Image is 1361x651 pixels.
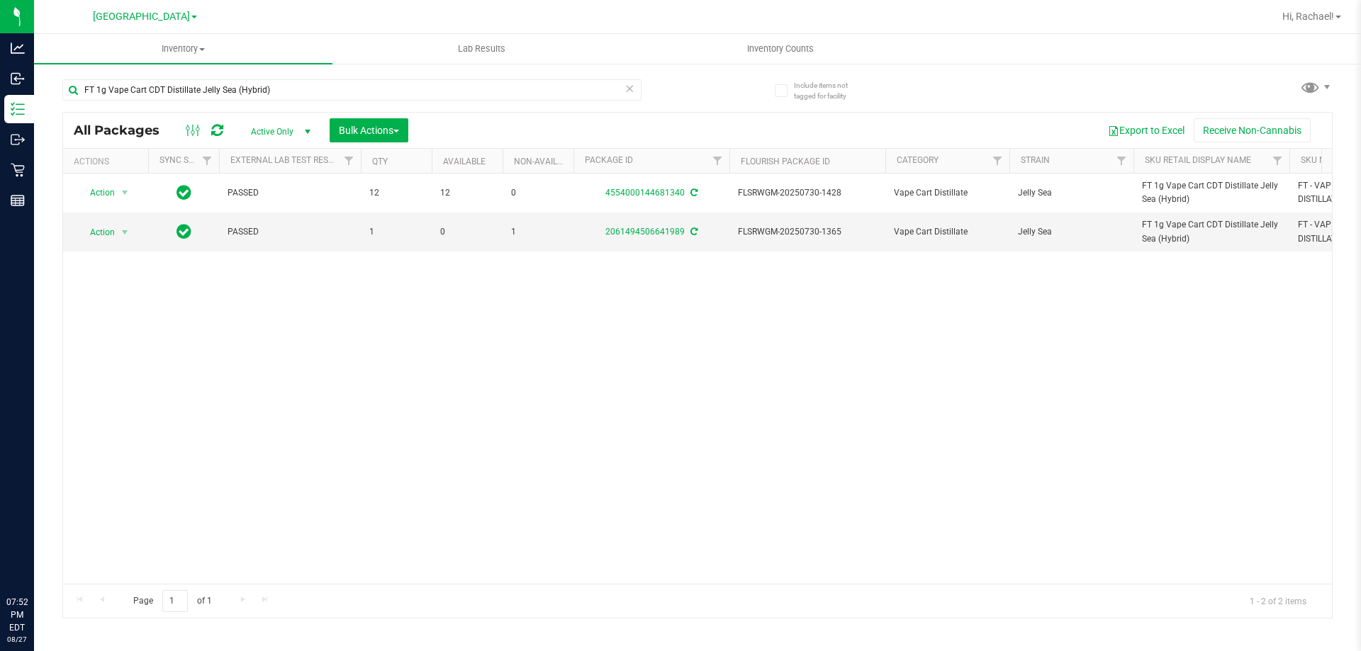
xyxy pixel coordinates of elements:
span: 1 [369,225,423,239]
span: FT 1g Vape Cart CDT Distillate Jelly Sea (Hybrid) [1142,179,1281,206]
span: Lab Results [439,43,525,55]
inline-svg: Inbound [11,72,25,86]
a: Sku Retail Display Name [1145,155,1251,165]
a: Flourish Package ID [741,157,830,166]
span: Action [77,183,116,203]
span: 12 [440,186,494,200]
span: PASSED [228,186,352,200]
button: Receive Non-Cannabis [1194,118,1311,142]
span: Vape Cart Distillate [894,225,1001,239]
a: Available [443,157,486,166]
a: Filter [986,149,1009,173]
a: Package ID [585,155,633,165]
span: Inventory Counts [728,43,833,55]
a: Sync Status [159,155,214,165]
span: FT 1g Vape Cart CDT Distillate Jelly Sea (Hybrid) [1142,218,1281,245]
iframe: Resource center [14,538,57,580]
input: 1 [162,590,188,612]
a: SKU Name [1301,155,1343,165]
span: PASSED [228,225,352,239]
span: Vape Cart Distillate [894,186,1001,200]
span: 1 [511,225,565,239]
span: Bulk Actions [339,125,399,136]
span: Action [77,222,116,242]
span: Clear [625,79,634,98]
span: 0 [511,186,565,200]
span: select [116,183,134,203]
p: 07:52 PM EDT [6,596,28,634]
inline-svg: Reports [11,193,25,208]
span: 1 - 2 of 2 items [1238,590,1318,611]
inline-svg: Retail [11,163,25,177]
a: 2061494506641989 [605,227,685,237]
a: Filter [196,149,219,173]
span: Inventory [34,43,332,55]
a: 4554000144681340 [605,188,685,198]
span: FLSRWGM-20250730-1428 [738,186,877,200]
span: [GEOGRAPHIC_DATA] [93,11,190,23]
span: Include items not tagged for facility [794,80,865,101]
span: Jelly Sea [1018,186,1125,200]
inline-svg: Analytics [11,41,25,55]
span: FLSRWGM-20250730-1365 [738,225,877,239]
a: Lab Results [332,34,631,64]
a: Strain [1021,155,1050,165]
inline-svg: Inventory [11,102,25,116]
p: 08/27 [6,634,28,645]
a: Filter [706,149,729,173]
span: All Packages [74,123,174,138]
a: Filter [337,149,361,173]
span: 0 [440,225,494,239]
span: Jelly Sea [1018,225,1125,239]
a: Filter [1266,149,1289,173]
span: Page of 1 [121,590,223,612]
span: Hi, Rachael! [1282,11,1334,22]
a: External Lab Test Result [230,155,342,165]
button: Export to Excel [1099,118,1194,142]
span: select [116,222,134,242]
a: Qty [372,157,388,166]
span: Sync from Compliance System [688,188,698,198]
inline-svg: Outbound [11,132,25,147]
span: Sync from Compliance System [688,227,698,237]
a: Filter [1110,149,1133,173]
span: 12 [369,186,423,200]
input: Search Package ID, Item Name, SKU, Lot or Part Number... [62,79,642,101]
a: Inventory [34,34,332,64]
div: Actions [74,157,142,166]
span: In Sync [177,222,191,242]
a: Non-Available [514,157,577,166]
span: In Sync [177,183,191,203]
a: Inventory Counts [631,34,929,64]
button: Bulk Actions [330,118,408,142]
a: Category [897,155,939,165]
